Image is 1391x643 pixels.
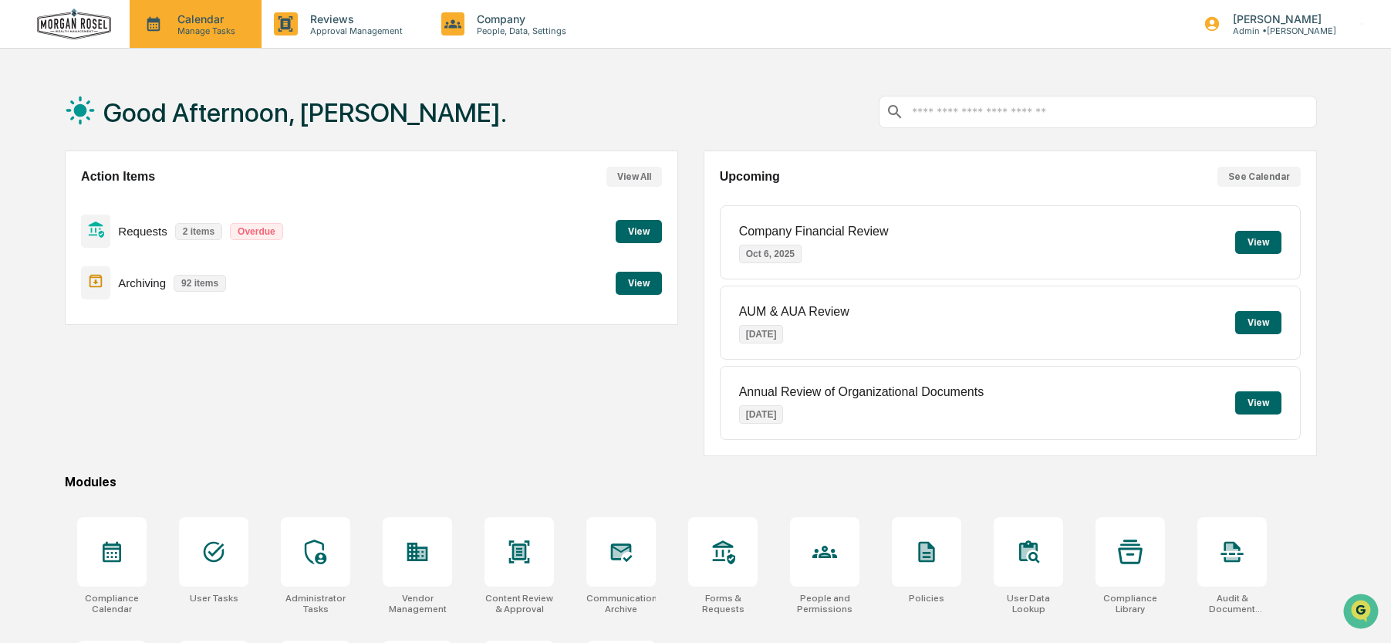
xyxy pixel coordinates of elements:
[52,118,253,134] div: Start new chat
[1096,593,1165,614] div: Compliance Library
[586,593,656,614] div: Communications Archive
[464,12,574,25] p: Company
[281,593,350,614] div: Administrator Tasks
[383,593,452,614] div: Vendor Management
[739,325,784,343] p: [DATE]
[37,8,111,40] img: logo
[9,218,103,245] a: 🔎Data Lookup
[31,195,100,210] span: Preclearance
[298,25,410,36] p: Approval Management
[15,225,28,238] div: 🔎
[31,224,97,239] span: Data Lookup
[790,593,859,614] div: People and Permissions
[616,275,662,289] a: View
[127,195,191,210] span: Attestations
[994,593,1063,614] div: User Data Lookup
[739,405,784,424] p: [DATE]
[65,475,1317,489] div: Modules
[739,305,849,319] p: AUM & AUA Review
[720,170,780,184] h2: Upcoming
[1221,25,1336,36] p: Admin • [PERSON_NAME]
[616,223,662,238] a: View
[15,32,281,57] p: How can we help?
[616,220,662,243] button: View
[484,593,554,614] div: Content Review & Approval
[909,593,944,604] div: Policies
[154,262,187,273] span: Pylon
[1197,593,1267,614] div: Audit & Document Logs
[109,261,187,273] a: Powered byPylon
[52,134,195,146] div: We're available if you need us!
[1342,592,1383,634] iframe: Open customer support
[15,196,28,208] div: 🖐️
[165,25,243,36] p: Manage Tasks
[77,593,147,614] div: Compliance Calendar
[606,167,662,187] button: View All
[464,25,574,36] p: People, Data, Settings
[103,97,507,128] h1: Good Afternoon, [PERSON_NAME].
[1235,311,1281,334] button: View
[298,12,410,25] p: Reviews
[118,225,167,238] p: Requests
[81,170,155,184] h2: Action Items
[616,272,662,295] button: View
[1235,391,1281,415] button: View
[1221,12,1336,25] p: [PERSON_NAME]
[739,245,802,263] p: Oct 6, 2025
[230,223,283,240] p: Overdue
[1217,167,1301,187] button: See Calendar
[739,385,984,399] p: Annual Review of Organizational Documents
[106,188,198,216] a: 🗄️Attestations
[15,118,43,146] img: 1746055101610-c473b297-6a78-478c-a979-82029cc54cd1
[9,188,106,216] a: 🖐️Preclearance
[190,593,238,604] div: User Tasks
[174,275,226,292] p: 92 items
[739,225,889,239] p: Company Financial Review
[1235,231,1281,254] button: View
[112,196,124,208] div: 🗄️
[118,276,166,289] p: Archiving
[688,593,758,614] div: Forms & Requests
[262,123,281,141] button: Start new chat
[175,223,222,240] p: 2 items
[165,12,243,25] p: Calendar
